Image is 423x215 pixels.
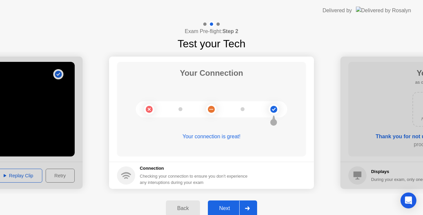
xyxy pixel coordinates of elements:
[177,36,246,52] h1: Test your Tech
[356,7,411,14] img: Delivered by Rosalyn
[180,67,243,79] h1: Your Connection
[140,165,251,172] h5: Connection
[117,133,306,141] div: Your connection is great!
[185,27,238,35] h4: Exam Pre-flight:
[401,193,416,208] div: Open Intercom Messenger
[140,173,251,186] div: Checking your connection to ensure you don’t experience any interuptions during your exam
[210,205,239,211] div: Next
[168,205,198,211] div: Back
[323,7,352,15] div: Delivered by
[222,28,238,34] b: Step 2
